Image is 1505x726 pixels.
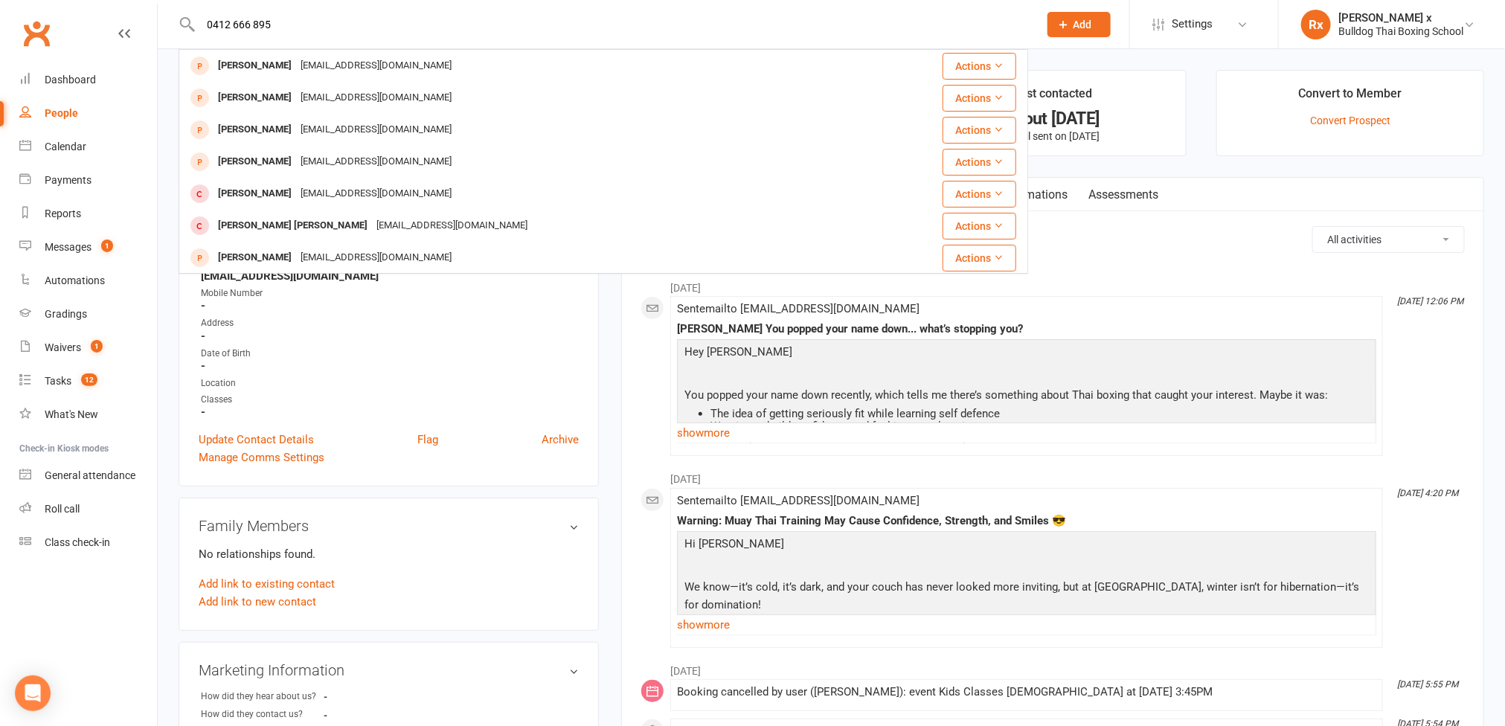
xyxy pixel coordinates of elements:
[201,376,579,391] div: Location
[1047,12,1111,37] button: Add
[19,63,157,97] a: Dashboard
[19,231,157,264] a: Messages 1
[19,331,157,364] a: Waivers 1
[681,578,1373,617] p: We know—it’s cold, it’s dark, and your couch has never looked more inviting, but at [GEOGRAPHIC_D...
[989,178,1078,212] a: Automations
[943,149,1016,176] button: Actions
[296,119,456,141] div: [EMAIL_ADDRESS][DOMAIN_NAME]
[199,545,579,563] p: No relationships found.
[45,141,86,152] div: Calendar
[296,151,456,173] div: [EMAIL_ADDRESS][DOMAIN_NAME]
[1397,488,1459,498] i: [DATE] 4:20 PM
[45,469,135,481] div: General attendance
[1310,115,1390,126] a: Convert Prospect
[542,431,579,449] a: Archive
[201,405,579,419] strong: -
[199,575,335,593] a: Add link to existing contact
[91,340,103,353] span: 1
[214,55,296,77] div: [PERSON_NAME]
[201,269,579,283] strong: [EMAIL_ADDRESS][DOMAIN_NAME]
[681,386,1373,408] p: You popped your name down recently, which tells me there’s something about Thai boxing that caugh...
[196,14,1029,35] input: Search...
[19,526,157,559] a: Class kiosk mode
[45,274,105,286] div: Automations
[296,183,456,205] div: [EMAIL_ADDRESS][DOMAIN_NAME]
[199,431,314,449] a: Update Contact Details
[1338,25,1463,38] div: Bulldog Thai Boxing School
[201,316,579,330] div: Address
[710,420,1373,433] li: Wanting to build confidence and feel in control again.
[677,614,1376,635] a: show more
[45,241,92,253] div: Messages
[45,208,81,219] div: Reports
[943,181,1016,208] button: Actions
[19,364,157,398] a: Tasks 12
[45,308,87,320] div: Gradings
[199,518,579,534] h3: Family Members
[1397,296,1464,306] i: [DATE] 12:06 PM
[199,449,324,466] a: Manage Comms Settings
[101,240,113,252] span: 1
[943,245,1016,272] button: Actions
[372,215,532,237] div: [EMAIL_ADDRESS][DOMAIN_NAME]
[641,272,1465,296] li: [DATE]
[214,119,296,141] div: [PERSON_NAME]
[1338,11,1463,25] div: [PERSON_NAME] x
[45,408,98,420] div: What's New
[45,107,78,119] div: People
[641,226,1465,249] h3: Activity
[1013,84,1092,111] div: Last contacted
[201,347,579,361] div: Date of Birth
[201,359,579,373] strong: -
[677,423,1376,443] a: show more
[324,691,409,702] strong: -
[943,213,1016,240] button: Actions
[19,264,157,298] a: Automations
[710,408,1373,420] li: The idea of getting seriously fit while learning self defence
[677,494,920,507] span: Sent email to [EMAIL_ADDRESS][DOMAIN_NAME]
[19,398,157,431] a: What's New
[933,130,1172,142] p: email sent on [DATE]
[933,111,1172,126] div: about [DATE]
[677,515,1376,527] div: Warning: Muay Thai Training May Cause Confidence, Strength, and Smiles 😎
[324,710,409,721] strong: -
[641,463,1465,487] li: [DATE]
[681,343,1373,364] p: Hey [PERSON_NAME]
[45,503,80,515] div: Roll call
[15,675,51,711] div: Open Intercom Messenger
[201,299,579,312] strong: -
[81,373,97,386] span: 12
[45,74,96,86] div: Dashboard
[943,85,1016,112] button: Actions
[19,97,157,130] a: People
[45,341,81,353] div: Waivers
[214,87,296,109] div: [PERSON_NAME]
[681,535,1373,556] p: Hi [PERSON_NAME]
[1299,84,1402,111] div: Convert to Member
[214,215,372,237] div: [PERSON_NAME] [PERSON_NAME]
[1397,679,1459,690] i: [DATE] 5:55 PM
[19,130,157,164] a: Calendar
[19,492,157,526] a: Roll call
[677,323,1376,335] div: [PERSON_NAME] You popped your name down... what’s stopping you?
[296,87,456,109] div: [EMAIL_ADDRESS][DOMAIN_NAME]
[201,707,324,722] div: How did they contact us?
[45,536,110,548] div: Class check-in
[19,197,157,231] a: Reports
[641,655,1465,679] li: [DATE]
[19,164,157,197] a: Payments
[677,686,1376,698] div: Booking cancelled by user ([PERSON_NAME]): event Kids Classes [DEMOGRAPHIC_DATA] at [DATE] 3:45PM
[943,117,1016,144] button: Actions
[214,183,296,205] div: [PERSON_NAME]
[296,247,456,269] div: [EMAIL_ADDRESS][DOMAIN_NAME]
[201,393,579,407] div: Classes
[943,53,1016,80] button: Actions
[201,286,579,301] div: Mobile Number
[19,459,157,492] a: General attendance kiosk mode
[199,593,316,611] a: Add link to new contact
[214,151,296,173] div: [PERSON_NAME]
[1074,19,1092,30] span: Add
[201,330,579,343] strong: -
[1078,178,1169,212] a: Assessments
[1301,10,1331,39] div: Rx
